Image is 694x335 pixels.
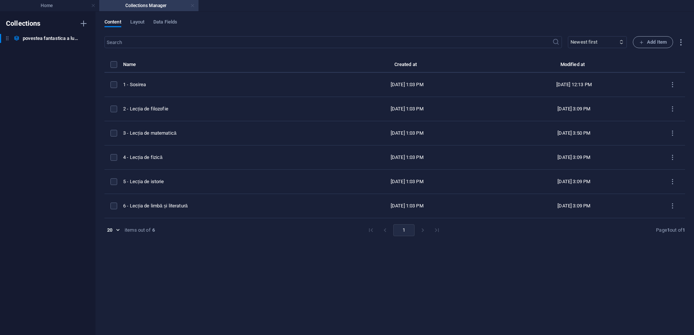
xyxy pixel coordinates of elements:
div: [DATE] 1:03 PM [332,130,482,137]
div: [DATE] 1:03 PM [332,81,482,88]
div: [DATE] 3:09 PM [494,106,654,112]
th: Modified at [488,60,660,73]
div: 2 - Lecția de filozofie [123,106,320,112]
div: Page out of [656,227,685,234]
input: Search [104,36,552,48]
th: Created at [326,60,488,73]
div: [DATE] 1:03 PM [332,203,482,209]
button: Add Item [633,36,673,48]
strong: 1 [667,227,670,233]
span: Data Fields [153,18,177,28]
span: Content [104,18,121,28]
div: [DATE] 3:09 PM [494,203,654,209]
div: [DATE] 1:03 PM [332,154,482,161]
div: 5 - Lecția de istorie [123,178,320,185]
nav: pagination navigation [364,224,444,236]
i: Create new collection [79,19,88,28]
div: [DATE] 3:09 PM [494,178,654,185]
h6: povestea fantastica a lui dan ifrim [23,34,79,43]
div: [DATE] 1:03 PM [332,178,482,185]
div: [DATE] 3:09 PM [494,154,654,161]
span: Layout [130,18,145,28]
div: [DATE] 12:13 PM [494,81,654,88]
strong: 1 [682,227,685,233]
div: [DATE] 1:03 PM [332,106,482,112]
div: 20 [104,227,122,234]
th: Name [123,60,326,73]
table: items list [104,60,685,218]
h4: Collections Manager [99,1,198,10]
div: items out of [125,227,151,234]
span: Add Item [639,38,667,47]
div: [DATE] 3:50 PM [494,130,654,137]
div: 3 - Lecția de matematică [123,130,320,137]
div: 6 - Lecția de limbă și literatură [123,203,320,209]
div: 4 - Lecția de fizică [123,154,320,161]
strong: 6 [152,227,155,234]
h6: Collections [6,19,41,28]
div: 1 - Sosirea [123,81,320,88]
button: page 1 [393,224,415,236]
